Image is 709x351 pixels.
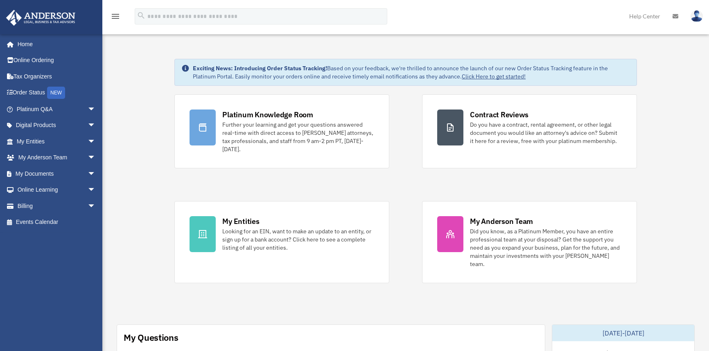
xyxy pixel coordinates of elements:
a: Platinum Knowledge Room Further your learning and get your questions answered real-time with dire... [174,94,389,168]
a: Platinum Q&Aarrow_drop_down [6,101,108,117]
a: Order StatusNEW [6,85,108,101]
div: My Questions [124,331,178,344]
a: My Entitiesarrow_drop_down [6,133,108,150]
a: Click Here to get started! [462,73,526,80]
a: Online Learningarrow_drop_down [6,182,108,198]
strong: Exciting News: Introducing Order Status Tracking! [193,65,327,72]
a: My Documentsarrow_drop_down [6,165,108,182]
span: arrow_drop_down [88,133,104,150]
div: Based on your feedback, we're thrilled to announce the launch of our new Order Status Tracking fe... [193,64,630,80]
div: Did you know, as a Platinum Member, you have an entire professional team at your disposal? Get th... [470,227,622,268]
div: [DATE]-[DATE] [552,325,694,341]
a: Billingarrow_drop_down [6,198,108,214]
span: arrow_drop_down [88,198,104,215]
img: Anderson Advisors Platinum Portal [4,10,78,26]
i: menu [111,11,120,21]
div: Looking for an EIN, want to make an update to an entity, or sign up for a bank account? Click her... [222,227,374,252]
span: arrow_drop_down [88,101,104,118]
a: My Anderson Team Did you know, as a Platinum Member, you have an entire professional team at your... [422,201,637,283]
span: arrow_drop_down [88,117,104,134]
a: menu [111,14,120,21]
span: arrow_drop_down [88,182,104,199]
a: My Entities Looking for an EIN, want to make an update to an entity, or sign up for a bank accoun... [174,201,389,283]
a: Tax Organizers [6,68,108,85]
div: My Anderson Team [470,216,533,226]
a: My Anderson Teamarrow_drop_down [6,150,108,166]
span: arrow_drop_down [88,165,104,182]
span: arrow_drop_down [88,150,104,166]
div: My Entities [222,216,259,226]
a: Events Calendar [6,214,108,230]
a: Home [6,36,104,52]
div: Contract Reviews [470,110,528,120]
div: Do you have a contract, rental agreement, or other legal document you would like an attorney's ad... [470,121,622,145]
a: Digital Productsarrow_drop_down [6,117,108,134]
div: Further your learning and get your questions answered real-time with direct access to [PERSON_NAM... [222,121,374,153]
i: search [137,11,146,20]
div: NEW [47,87,65,99]
a: Contract Reviews Do you have a contract, rental agreement, or other legal document you would like... [422,94,637,168]
div: Platinum Knowledge Room [222,110,313,120]
img: User Pic [691,10,703,22]
a: Online Ordering [6,52,108,69]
